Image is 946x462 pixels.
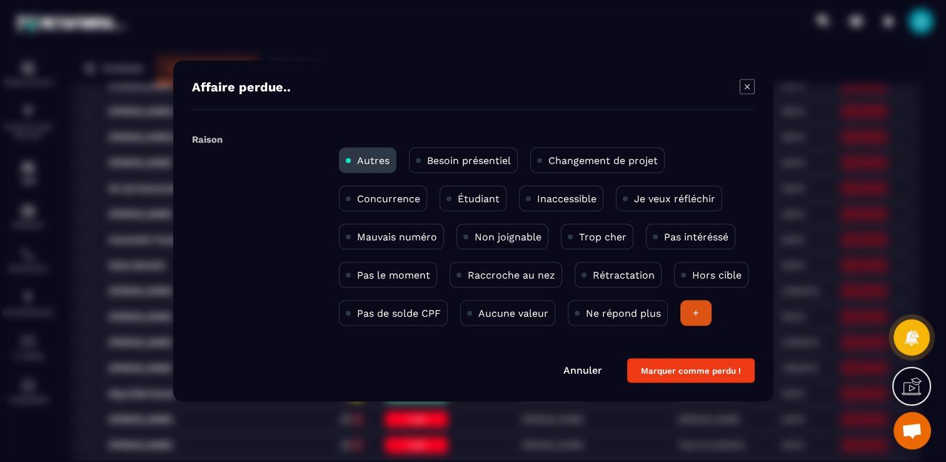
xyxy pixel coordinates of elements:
[357,155,390,167] p: Autres
[468,269,555,281] p: Raccroche au nez
[893,412,931,449] div: Ouvrir le chat
[627,359,755,383] button: Marquer comme perdu !
[593,269,655,281] p: Rétractation
[548,155,658,167] p: Changement de projet
[680,300,712,326] div: +
[634,193,715,205] p: Je veux réfléchir
[478,307,548,319] p: Aucune valeur
[192,134,223,145] label: Raison
[357,231,437,243] p: Mauvais numéro
[563,364,602,376] a: Annuler
[427,155,511,167] p: Besoin présentiel
[692,269,742,281] p: Hors cible
[664,231,728,243] p: Pas intéréssé
[357,307,441,319] p: Pas de solde CPF
[192,80,291,97] h4: Affaire perdue..
[475,231,541,243] p: Non joignable
[357,193,420,205] p: Concurrence
[537,193,596,205] p: Inaccessible
[579,231,626,243] p: Trop cher
[586,307,661,319] p: Ne répond plus
[458,193,500,205] p: Étudiant
[357,269,430,281] p: Pas le moment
